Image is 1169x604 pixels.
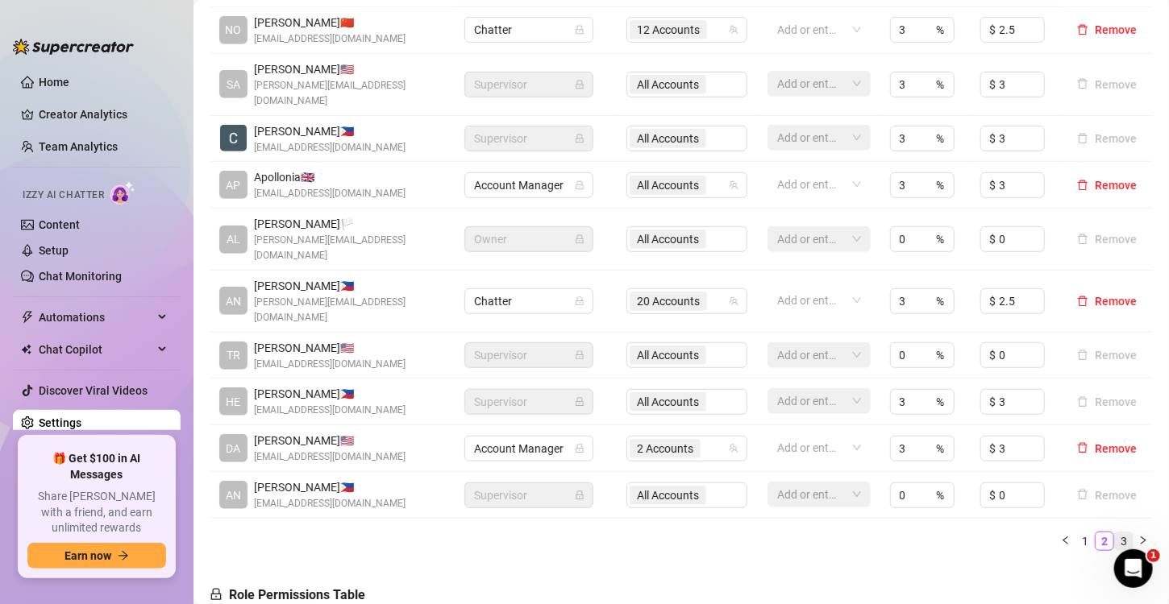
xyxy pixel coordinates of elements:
[226,21,242,39] span: NO
[729,25,738,35] span: team
[1071,176,1143,195] button: Remove
[254,140,406,155] span: [EMAIL_ADDRESS][DOMAIN_NAME]
[575,444,584,453] span: lock
[575,180,584,190] span: lock
[1071,345,1143,365] button: Remove
[1056,532,1075,551] button: left
[1077,442,1088,453] span: delete
[1075,532,1095,551] li: 1
[637,176,699,194] span: All Accounts
[39,416,81,429] a: Settings
[1147,549,1160,562] span: 1
[474,227,584,251] span: Owner
[729,180,738,190] span: team
[474,18,584,42] span: Chatter
[1071,392,1143,412] button: Remove
[39,101,168,127] a: Creator Analytics
[254,403,406,418] span: [EMAIL_ADDRESS][DOMAIN_NAME]
[210,588,223,601] span: lock
[227,393,241,411] span: HE
[1134,532,1153,551] li: Next Page
[1095,179,1137,192] span: Remove
[575,296,584,306] span: lock
[1071,129,1143,148] button: Remove
[254,432,406,449] span: [PERSON_NAME] 🇺🇸
[1095,442,1137,455] span: Remove
[1056,532,1075,551] li: Previous Page
[474,173,584,197] span: Account Manager
[1095,295,1137,308] span: Remove
[575,25,584,35] span: lock
[254,478,406,496] span: [PERSON_NAME] 🇵🇭
[39,270,122,283] a: Chat Monitoring
[226,486,241,504] span: AN
[39,76,69,89] a: Home
[729,444,738,453] span: team
[474,72,584,97] span: Supervisor
[729,296,738,306] span: team
[254,339,406,357] span: [PERSON_NAME] 🇺🇸
[1114,549,1153,588] iframe: Intercom live chat
[27,543,166,569] button: Earn nowarrow-right
[1134,532,1153,551] button: right
[1077,24,1088,35] span: delete
[254,78,445,109] span: [PERSON_NAME][EMAIL_ADDRESS][DOMAIN_NAME]
[474,483,584,507] span: Supervisor
[254,186,406,201] span: [EMAIL_ADDRESS][DOMAIN_NAME]
[630,439,701,458] span: 2 Accounts
[254,385,406,403] span: [PERSON_NAME] 🇵🇭
[1077,296,1088,307] span: delete
[474,436,584,461] span: Account Manager
[254,496,406,511] span: [EMAIL_ADDRESS][DOMAIN_NAME]
[227,176,241,194] span: AP
[1114,532,1134,551] li: 3
[110,181,135,205] img: AI Chatter
[1071,292,1143,311] button: Remove
[1076,532,1094,550] a: 1
[637,21,700,39] span: 12 Accounts
[637,440,693,457] span: 2 Accounts
[39,337,153,362] span: Chat Copilot
[1138,536,1148,545] span: right
[254,31,406,47] span: [EMAIL_ADDRESS][DOMAIN_NAME]
[64,549,111,562] span: Earn now
[118,550,129,561] span: arrow-right
[575,350,584,360] span: lock
[23,188,104,203] span: Izzy AI Chatter
[227,230,240,248] span: AL
[630,292,707,311] span: 20 Accounts
[254,14,406,31] span: [PERSON_NAME] 🇨🇳
[1071,20,1143,39] button: Remove
[254,215,445,233] span: [PERSON_NAME] 🏳️
[21,344,31,355] img: Chat Copilot
[474,289,584,313] span: Chatter
[39,244,69,257] a: Setup
[474,343,584,367] span: Supervisor
[254,357,406,372] span: [EMAIL_ADDRESS][DOMAIN_NAME]
[1061,536,1071,545] span: left
[1095,532,1114,551] li: 2
[630,176,706,195] span: All Accounts
[575,234,584,244] span: lock
[1071,230,1143,249] button: Remove
[1095,23,1137,36] span: Remove
[227,346,240,364] span: TR
[575,490,584,500] span: lock
[575,134,584,143] span: lock
[630,20,707,39] span: 12 Accounts
[254,449,406,465] span: [EMAIL_ADDRESS][DOMAIN_NAME]
[254,295,445,325] span: [PERSON_NAME][EMAIL_ADDRESS][DOMAIN_NAME]
[27,489,166,536] span: Share [PERSON_NAME] with a friend, and earn unlimited rewards
[220,125,247,151] img: Carl
[474,126,584,151] span: Supervisor
[637,292,700,310] span: 20 Accounts
[226,292,241,310] span: AN
[1071,439,1143,458] button: Remove
[21,311,34,324] span: thunderbolt
[254,60,445,78] span: [PERSON_NAME] 🇺🇸
[474,390,584,414] span: Supervisor
[254,277,445,295] span: [PERSON_NAME] 🇵🇭
[39,218,80,231] a: Content
[254,168,406,186] span: Apollonia 🇬🇧
[575,397,584,407] span: lock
